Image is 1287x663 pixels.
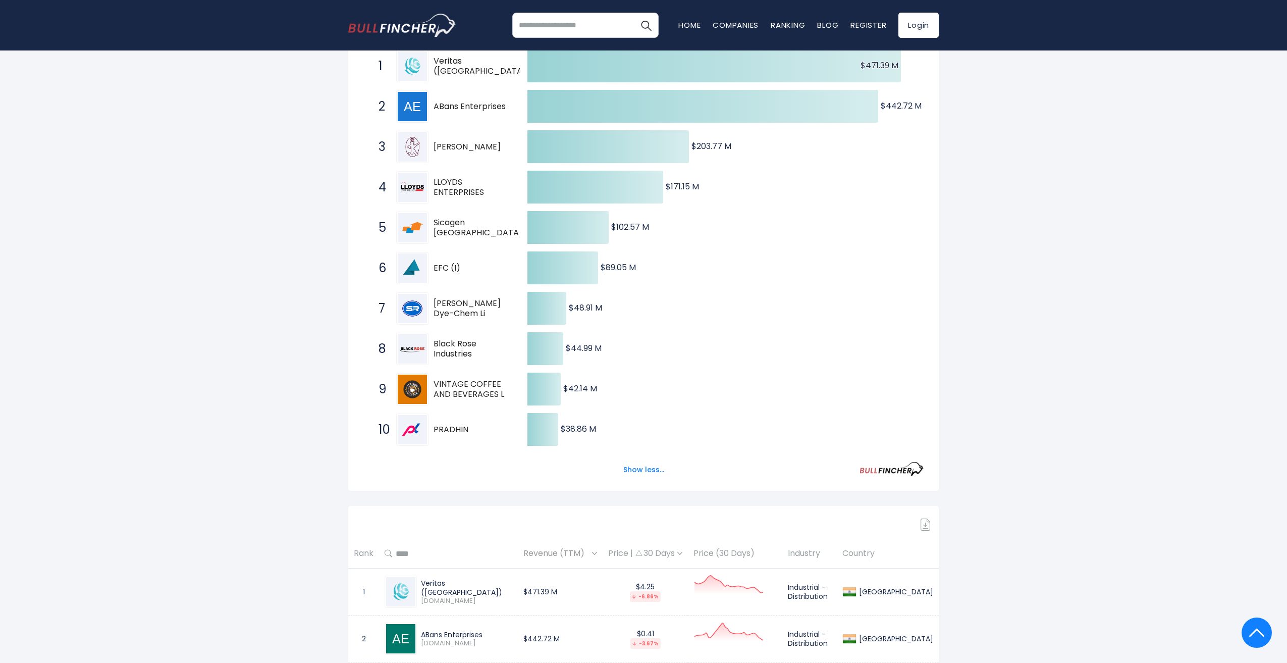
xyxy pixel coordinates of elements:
span: Veritas ([GEOGRAPHIC_DATA]) [434,56,530,77]
span: Black Rose Industries [434,339,510,360]
span: 2 [373,98,384,115]
img: Khazanchi Jewellers [398,132,427,162]
span: 9 [373,381,384,398]
span: Revenue (TTM) [523,546,589,562]
img: VERITAS.BO.png [386,577,415,606]
a: Blog [817,20,838,30]
div: Veritas ([GEOGRAPHIC_DATA]) [421,579,512,597]
span: 5 [373,219,384,236]
text: $44.99 M [566,342,602,354]
div: [GEOGRAPHIC_DATA] [856,587,933,596]
img: bullfincher logo [348,14,457,37]
span: [DOMAIN_NAME] [421,597,512,605]
span: 1 [373,58,384,75]
span: VINTAGE COFFEE AND BEVERAGES L [434,379,510,400]
div: ABans Enterprises [421,630,512,639]
div: [GEOGRAPHIC_DATA] [856,634,933,643]
div: Price | 30 Days [608,548,682,559]
span: [DOMAIN_NAME] [421,639,512,648]
text: $171.15 M [666,181,699,192]
div: -3.67% [630,638,661,649]
text: $442.72 M [881,100,922,112]
img: Veritas (India) [398,52,427,81]
a: Register [850,20,886,30]
a: Home [678,20,701,30]
img: Sicagen India [398,213,427,242]
a: Ranking [771,20,805,30]
td: $442.72 M [518,616,603,662]
span: Sicagen [GEOGRAPHIC_DATA] [434,218,522,239]
span: 10 [373,421,384,438]
td: 2 [348,616,379,662]
div: $0.41 [608,629,682,649]
img: ABans Enterprises [398,92,427,121]
text: $38.86 M [561,423,596,435]
span: ABans Enterprises [434,101,510,112]
th: Industry [782,539,837,569]
a: Go to homepage [348,14,457,37]
a: Login [898,13,939,38]
text: $42.14 M [563,383,597,394]
img: VINTAGE COFFEE AND BEVERAGES L [398,375,427,404]
span: 7 [373,300,384,317]
text: $203.77 M [691,140,731,152]
span: 3 [373,138,384,156]
text: $89.05 M [601,262,636,273]
th: Price (30 Days) [688,539,782,569]
text: $48.91 M [569,302,602,314]
img: LLOYDS ENTERPRISES [398,173,427,202]
a: Companies [713,20,759,30]
span: [PERSON_NAME] Dye-Chem Li [434,298,510,320]
span: LLOYDS ENTERPRISES [434,177,510,198]
span: 4 [373,179,384,196]
span: EFC (I) [434,263,510,274]
button: Show less... [617,462,670,478]
text: $471.39 M [861,60,898,71]
button: Search [633,13,659,38]
td: $471.39 M [518,569,603,616]
span: 6 [373,260,384,277]
img: Shankar Lal Rampal Dye-Chem Li [398,294,427,323]
img: Black Rose Industries [398,334,427,364]
img: PRADHIN [398,415,427,444]
text: $102.57 M [611,221,649,233]
td: Industrial - Distribution [782,616,837,662]
div: $4.25 [608,582,682,602]
span: 8 [373,340,384,358]
span: [PERSON_NAME] [434,142,510,152]
th: Rank [348,539,379,569]
td: 1 [348,569,379,616]
td: Industrial - Distribution [782,569,837,616]
img: EFC (I) [398,253,427,283]
div: -6.86% [630,591,661,602]
span: PRADHIN [434,425,510,435]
